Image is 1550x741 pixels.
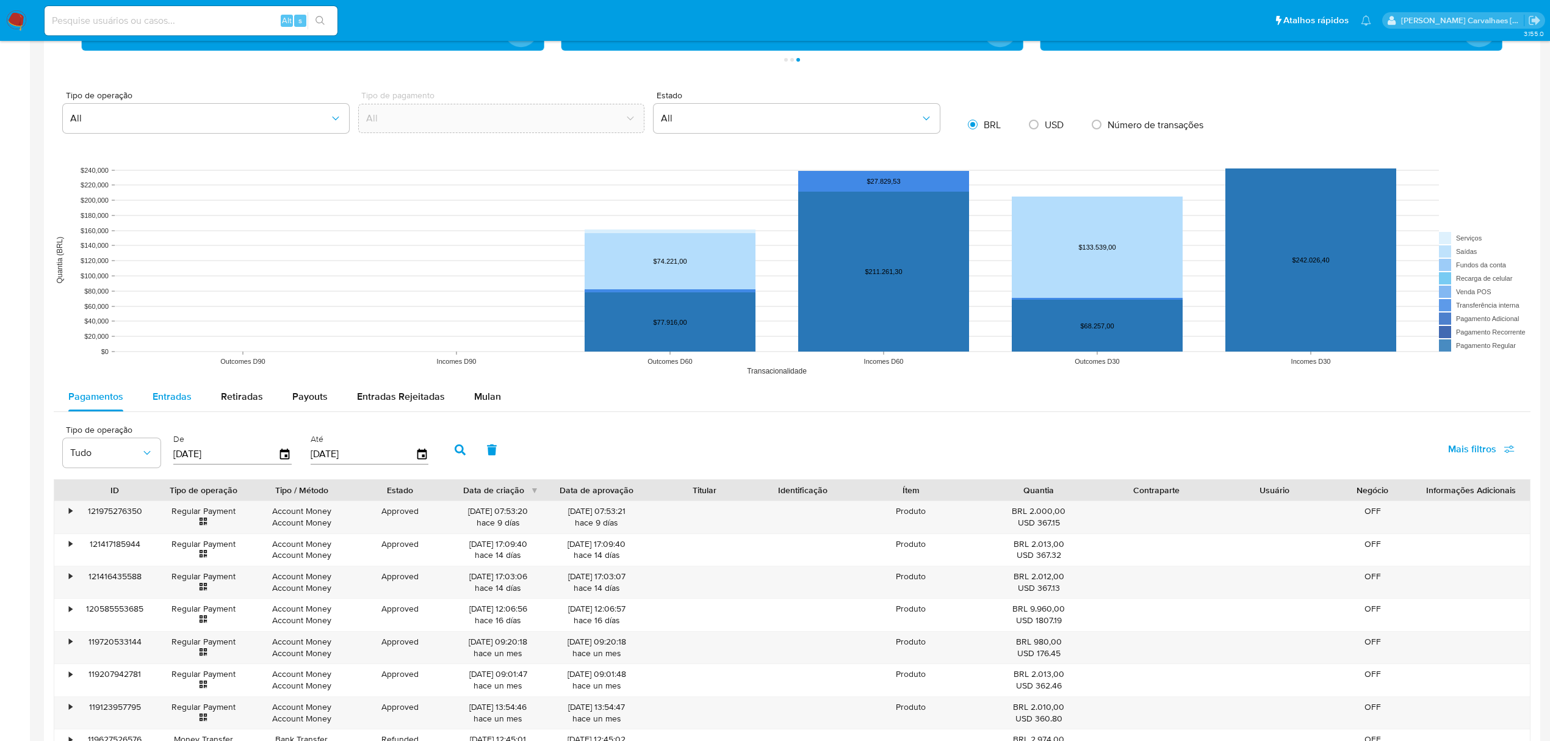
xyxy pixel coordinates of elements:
[1524,29,1544,38] span: 3.155.0
[1361,15,1371,26] a: Notificações
[298,15,302,26] span: s
[45,13,337,29] input: Pesquise usuários ou casos...
[1528,14,1541,27] a: Sair
[1283,14,1349,27] span: Atalhos rápidos
[308,12,333,29] button: search-icon
[1401,15,1524,26] p: sara.carvalhaes@mercadopago.com.br
[282,15,292,26] span: Alt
